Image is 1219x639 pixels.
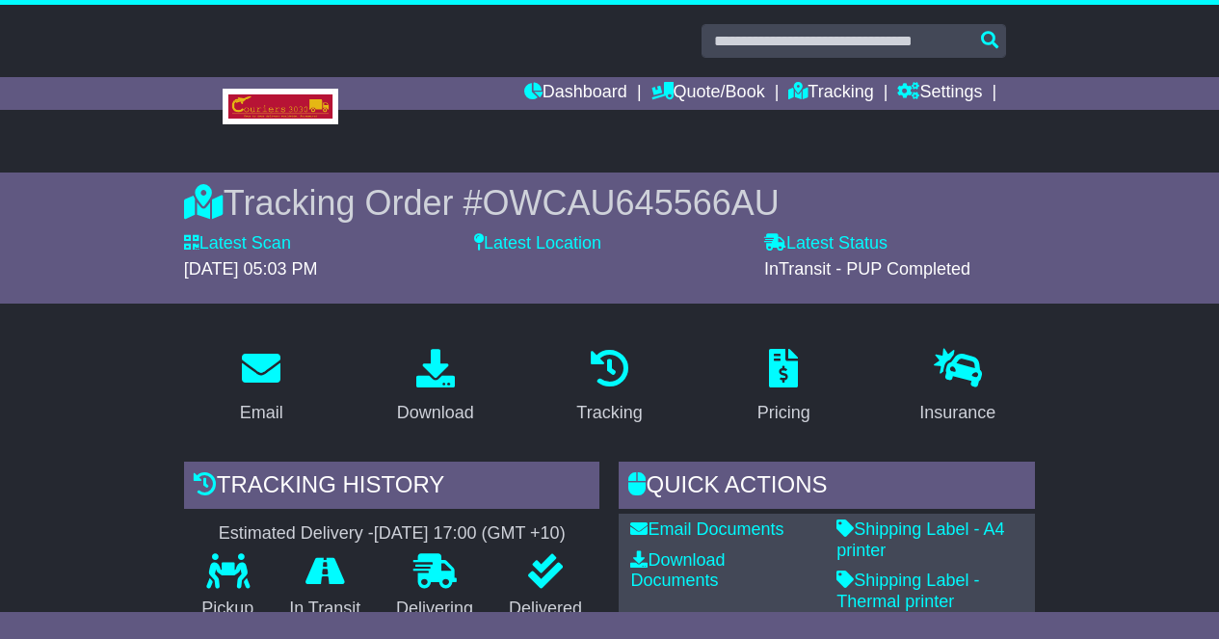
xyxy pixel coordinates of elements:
p: Delivered [491,599,600,620]
label: Latest Status [764,233,888,254]
div: Tracking Order # [184,182,1035,224]
a: Download [384,342,487,433]
label: Latest Location [474,233,601,254]
a: Insurance [907,342,1008,433]
div: Pricing [757,400,810,426]
a: Tracking [788,77,873,110]
div: Insurance [919,400,995,426]
a: Download Documents [630,550,725,591]
div: Download [397,400,474,426]
a: Shipping Label - A4 printer [836,519,1004,560]
div: Quick Actions [619,462,1035,514]
a: Pricing [745,342,823,433]
a: Email [227,342,296,433]
a: Tracking [564,342,654,433]
p: Pickup [184,599,272,620]
a: Email Documents [630,519,783,539]
div: Tracking [576,400,642,426]
a: Shipping Label - Thermal printer [836,571,979,611]
span: [DATE] 05:03 PM [184,259,318,279]
a: Dashboard [524,77,627,110]
div: [DATE] 17:00 (GMT +10) [374,523,566,545]
p: In Transit [272,599,379,620]
div: Email [240,400,283,426]
div: Tracking history [184,462,600,514]
a: Quote/Book [651,77,765,110]
span: OWCAU645566AU [483,183,780,223]
span: InTransit - PUP Completed [764,259,970,279]
label: Latest Scan [184,233,291,254]
div: Estimated Delivery - [184,523,600,545]
p: Delivering [379,599,491,620]
a: Settings [897,77,982,110]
